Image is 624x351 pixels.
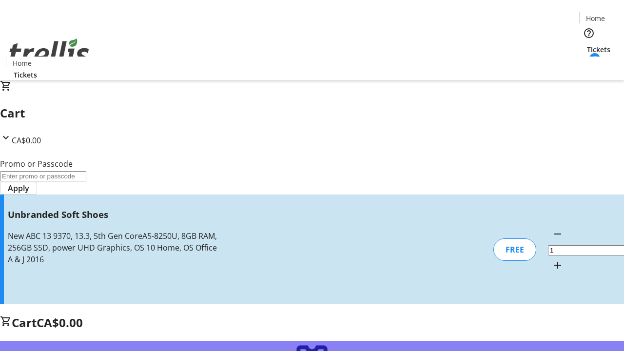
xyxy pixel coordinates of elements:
span: Tickets [14,70,37,80]
button: Decrement by one [548,224,567,244]
span: Home [13,58,32,68]
a: Home [6,58,38,68]
span: Tickets [587,44,610,55]
span: Home [586,13,605,23]
button: Cart [579,55,599,74]
span: Apply [8,182,29,194]
a: Home [580,13,611,23]
img: Orient E2E Organization J26inPw3DN's Logo [6,28,93,77]
span: CA$0.00 [37,314,83,331]
h3: Unbranded Soft Shoes [8,208,221,221]
div: New ABC 13 9370, 13.3, 5th Gen CoreA5-8250U, 8GB RAM, 256GB SSD, power UHD Graphics, OS 10 Home, ... [8,230,221,265]
a: Tickets [6,70,45,80]
button: Increment by one [548,255,567,275]
span: CA$0.00 [12,135,41,146]
button: Help [579,23,599,43]
div: FREE [493,238,536,261]
a: Tickets [579,44,618,55]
